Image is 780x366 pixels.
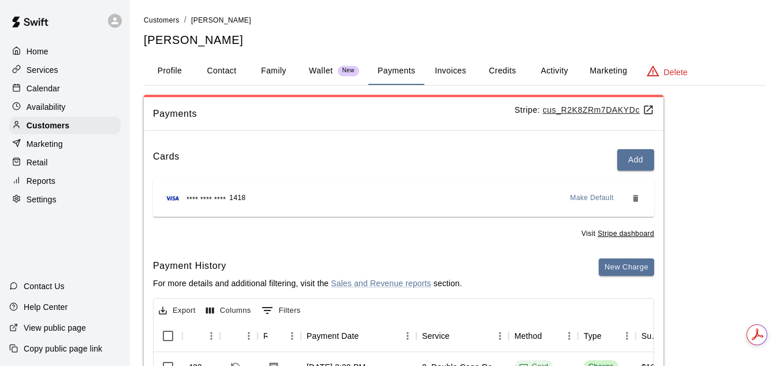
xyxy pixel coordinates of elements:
p: Retail [27,157,48,168]
a: Sales and Revenue reports [331,279,431,288]
span: [PERSON_NAME] [191,16,251,24]
button: Sort [267,328,283,344]
a: Customers [9,117,121,134]
button: Activity [528,57,580,85]
nav: breadcrumb [144,14,766,27]
div: Receipt [257,320,301,352]
button: Menu [283,327,301,345]
div: Payment Date [301,320,416,352]
a: Stripe dashboard [598,230,654,238]
button: Export [156,302,199,320]
span: Customers [144,16,180,24]
button: Select columns [203,302,254,320]
p: Help Center [24,301,68,313]
p: Settings [27,194,57,205]
button: Sort [602,328,618,344]
div: Subtotal [641,320,660,352]
span: Payments [153,106,514,121]
p: Availability [27,101,66,113]
button: Sort [542,328,558,344]
p: View public page [24,322,86,334]
p: Customers [27,120,69,131]
div: Refund [220,320,257,352]
button: New Charge [599,258,654,276]
div: Receipt [263,320,267,352]
span: 1418 [229,193,245,204]
button: Add [617,149,654,171]
div: Type [578,320,636,352]
img: Credit card brand logo [162,193,183,204]
a: Customers [144,15,180,24]
a: Services [9,61,121,79]
a: Home [9,43,121,60]
button: Show filters [259,301,304,320]
button: Menu [240,327,257,345]
button: Remove [626,189,645,208]
button: Menu [618,327,636,345]
p: Marketing [27,138,63,150]
button: Make Default [566,189,619,208]
button: Sort [359,328,375,344]
button: Menu [399,327,416,345]
p: Copy public page link [24,343,102,354]
div: Id [182,320,220,352]
a: Availability [9,98,121,116]
p: Stripe: [514,104,654,116]
a: Retail [9,154,121,171]
span: Make Default [570,193,614,204]
button: Sort [450,328,466,344]
h6: Payment History [153,258,462,273]
span: Visit [581,228,654,240]
button: Menu [203,327,220,345]
button: Marketing [580,57,636,85]
p: Services [27,64,58,76]
p: For more details and additional filtering, visit the section. [153,278,462,289]
div: Type [584,320,602,352]
h6: Cards [153,149,180,171]
h5: [PERSON_NAME] [144,32,766,48]
a: Marketing [9,135,121,153]
div: basic tabs example [144,57,766,85]
button: Menu [491,327,509,345]
p: Home [27,46,48,57]
div: Service [416,320,509,352]
div: Payment Date [307,320,359,352]
a: Reports [9,172,121,190]
button: Family [248,57,300,85]
p: Calendar [27,83,60,94]
button: Contact [196,57,248,85]
button: Menu [561,327,578,345]
a: cus_R2K8ZRm7DAKYDc [543,105,654,114]
button: Credits [476,57,528,85]
p: Contact Us [24,280,65,292]
button: Payments [368,57,424,85]
div: Service [422,320,450,352]
a: Settings [9,191,121,208]
p: Wallet [309,65,333,77]
div: Method [509,320,578,352]
button: Invoices [424,57,476,85]
span: New [338,67,359,75]
button: Profile [144,57,196,85]
button: Sort [226,328,242,344]
a: Calendar [9,80,121,97]
li: / [184,14,186,26]
p: Reports [27,175,55,187]
div: Method [514,320,542,352]
button: Sort [188,328,204,344]
p: Delete [664,66,688,78]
